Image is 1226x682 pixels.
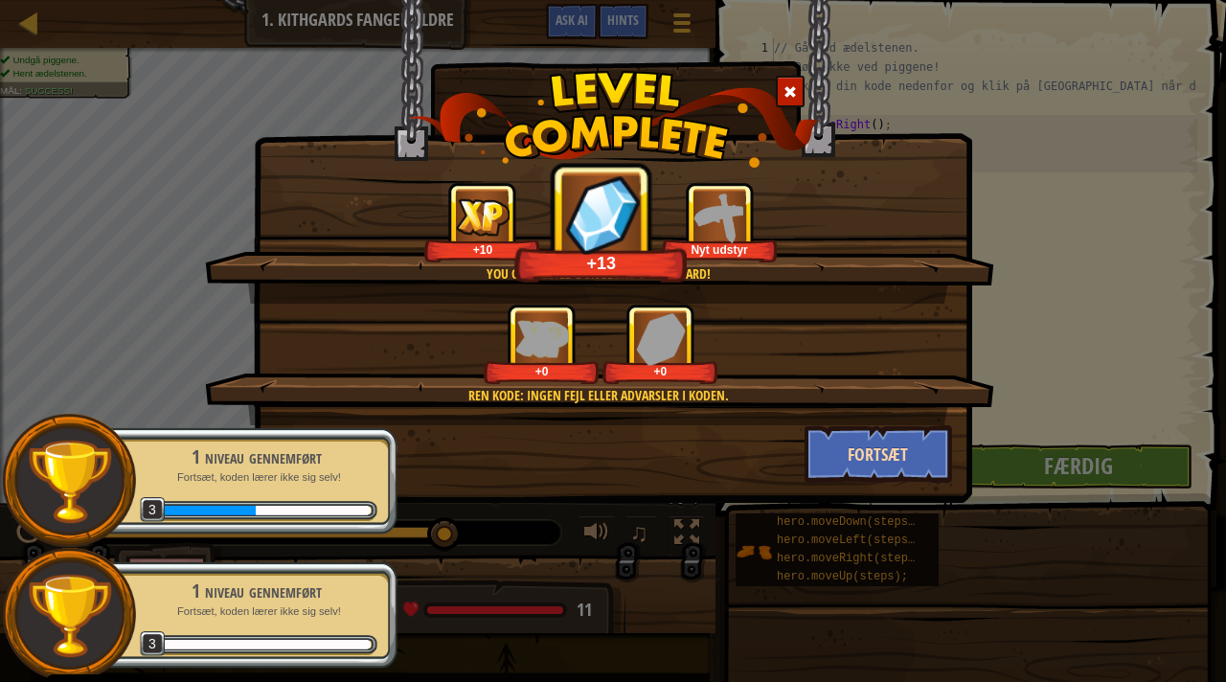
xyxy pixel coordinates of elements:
div: +0 [488,364,596,378]
div: +13 [520,252,683,274]
div: Ren kode: ingen fejl eller advarsler i koden. [296,386,900,405]
img: trophy.png [26,438,113,525]
div: You completed Dungeons of Kithgard! [296,264,900,284]
p: Fortsæt, koden lærer ikke sig selv! [136,604,377,619]
p: Fortsæt, koden lærer ikke sig selv! [136,470,377,485]
span: 3 [140,631,166,657]
img: trophy.png [26,572,113,659]
img: reward_icon_gems.png [636,312,686,365]
span: 3 [140,497,166,523]
img: portrait.png [693,191,746,243]
div: 1 niveau gennemført [136,443,377,470]
img: reward_icon_xp.png [515,320,569,357]
button: Fortsæt [805,425,953,483]
div: 1 niveau gennemført [136,578,377,604]
div: 18 XP indtil level 4 [256,506,371,515]
div: +0 [606,364,715,378]
img: level_complete.png [408,71,819,168]
img: reward_icon_xp.png [456,198,510,236]
div: Nyt udstyr [666,242,774,257]
img: reward_icon_gems.png [565,174,639,254]
div: +10 [428,242,536,257]
div: 30 XP tjent [161,506,257,515]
